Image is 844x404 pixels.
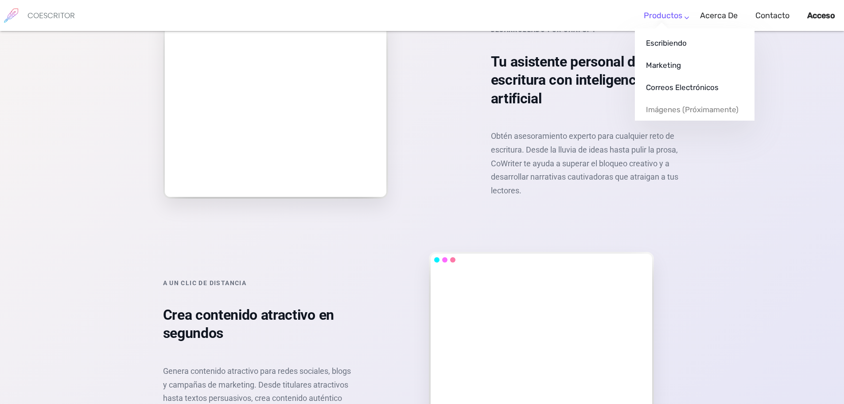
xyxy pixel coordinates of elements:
[27,11,75,20] font: COESCRITOR
[491,53,647,107] font: Tu asistente personal de escritura con inteligencia artificial
[644,3,682,29] a: Productos
[755,11,790,20] font: Contacto
[700,3,738,29] a: Acerca de
[807,3,835,29] a: Acceso
[163,279,247,286] font: A un clic de distancia
[635,76,755,98] a: Correos electrónicos
[700,11,738,20] font: Acerca de
[644,11,682,20] font: Productos
[635,54,755,76] a: Marketing
[646,83,719,92] font: Correos electrónicos
[163,306,334,342] font: Crea contenido atractivo en segundos
[491,131,678,195] font: Obtén asesoramiento experto para cualquier reto de escritura. Desde la lluvia de ideas hasta puli...
[646,39,687,47] font: Escribiendo
[807,11,835,20] font: Acceso
[635,32,755,54] a: Escribiendo
[755,3,790,29] a: Contacto
[646,61,681,70] font: Marketing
